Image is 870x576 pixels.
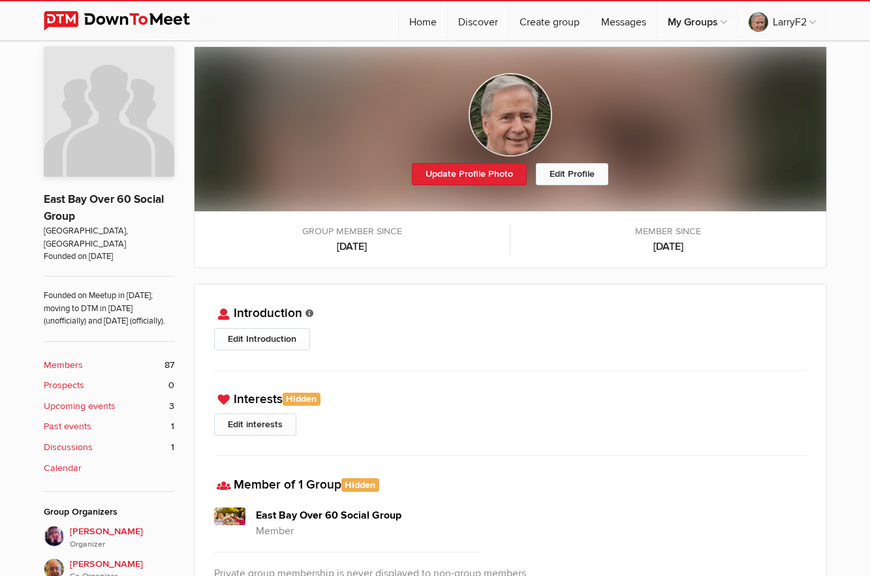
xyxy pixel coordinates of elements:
[657,1,738,40] a: My Groups
[208,239,497,254] b: [DATE]
[44,358,174,372] a: Members 87
[44,419,91,434] b: Past events
[523,224,813,239] span: Member since
[523,239,813,254] b: [DATE]
[168,378,174,393] span: 0
[44,461,82,476] b: Calendar
[214,304,807,323] h3: Introduction
[214,476,807,494] h3: Member of 1 Group
[509,1,590,40] a: Create group
[70,524,174,551] span: [PERSON_NAME]
[44,461,174,476] a: Calendar
[164,358,174,372] span: 87
[44,378,174,393] a: Prospects 0
[171,440,174,455] span: 1
[44,250,174,263] span: Founded on [DATE]
[412,163,527,185] a: Update Profile Photo
[341,478,380,492] span: Hidden
[44,378,84,393] b: Prospects
[44,440,93,455] b: Discussions
[44,276,174,327] span: Founded on Meetup in [DATE]; moving to DTM in [DATE] (unofficially) and [DATE] (officially).
[448,1,508,40] a: Discover
[44,358,83,372] b: Members
[214,390,807,409] h3: Interests
[44,526,174,551] a: [PERSON_NAME]Organizer
[70,539,174,551] i: Organizer
[738,1,826,40] a: LarryF2
[44,440,174,455] a: Discussions 1
[44,526,65,547] img: Vicki
[399,1,447,40] a: Home
[44,399,174,414] a: Upcoming events 3
[169,399,174,414] span: 3
[591,1,657,40] a: Messages
[44,419,174,434] a: Past events 1
[256,508,481,523] h4: East Bay Over 60 Social Group
[44,505,174,519] div: Group Organizers
[44,11,210,31] img: DownToMeet
[171,419,174,434] span: 1
[44,225,174,250] span: [GEOGRAPHIC_DATA], [GEOGRAPHIC_DATA]
[44,192,164,223] a: East Bay Over 60 Social Group
[283,393,321,406] span: Hidden
[208,224,497,239] span: Group member since
[44,399,116,414] b: Upcoming events
[214,328,310,350] a: Edit Introduction
[44,46,174,177] img: East Bay Over 60 Social Group
[214,414,296,436] a: Edit interests
[256,523,481,539] p: Member
[536,163,608,185] a: Edit Profile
